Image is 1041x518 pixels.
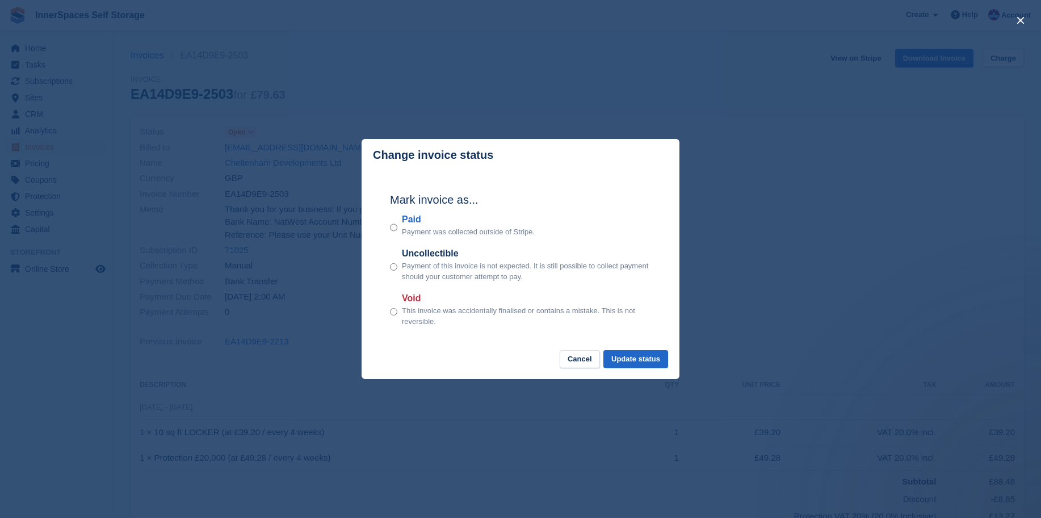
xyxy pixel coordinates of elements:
label: Paid [402,213,535,226]
p: Change invoice status [373,149,493,162]
label: Void [402,292,651,305]
label: Uncollectible [402,247,651,260]
button: Cancel [560,350,600,369]
h2: Mark invoice as... [390,191,651,208]
button: Update status [603,350,668,369]
p: Payment was collected outside of Stripe. [402,226,535,238]
button: close [1011,11,1030,30]
p: Payment of this invoice is not expected. It is still possible to collect payment should your cust... [402,260,651,283]
p: This invoice was accidentally finalised or contains a mistake. This is not reversible. [402,305,651,327]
